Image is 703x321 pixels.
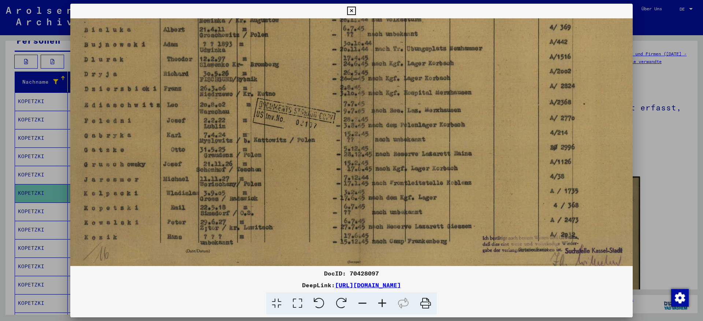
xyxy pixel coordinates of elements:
div: Zustimmung ändern [671,289,688,306]
img: Zustimmung ändern [671,289,689,307]
div: DeepLink: [70,281,633,289]
div: DocID: 70428097 [70,269,633,278]
a: [URL][DOMAIN_NAME] [335,281,401,289]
